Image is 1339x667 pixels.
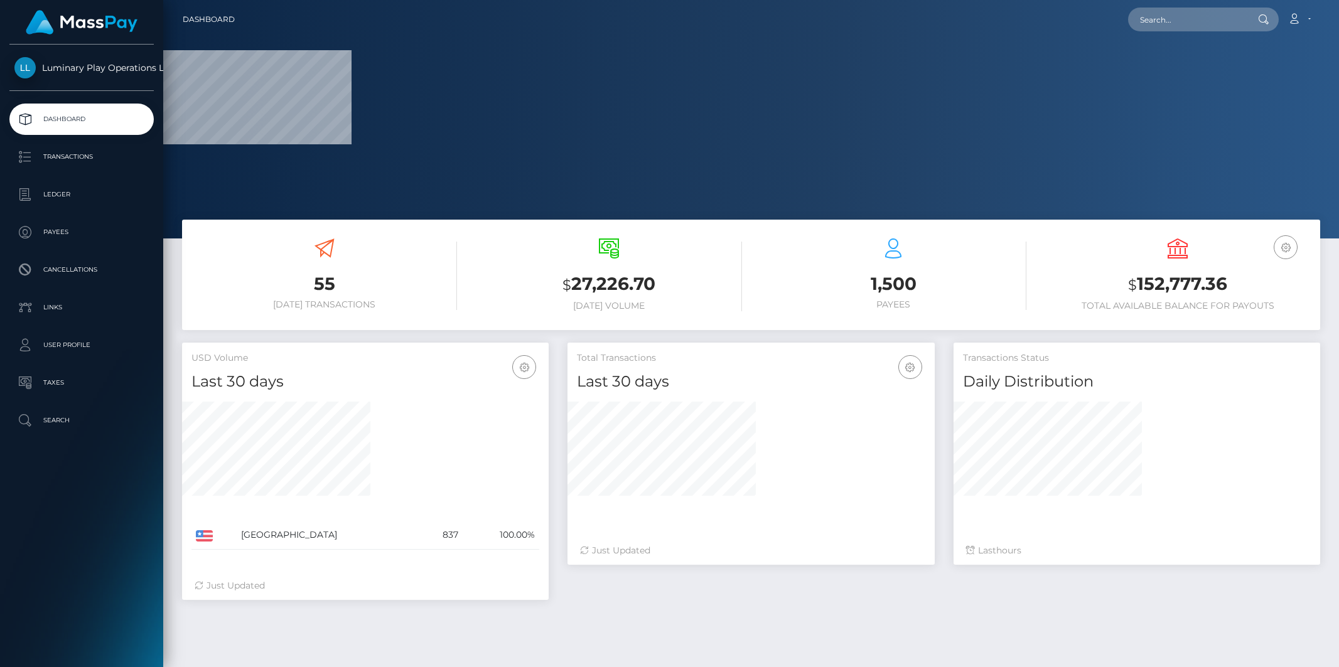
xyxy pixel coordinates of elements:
p: Transactions [14,147,149,166]
h6: [DATE] Transactions [191,299,457,310]
div: Just Updated [580,544,922,557]
small: $ [1128,276,1137,294]
h5: Transactions Status [963,352,1311,365]
div: Last hours [966,544,1308,557]
h6: Total Available Balance for Payouts [1045,301,1311,311]
td: [GEOGRAPHIC_DATA] [237,521,420,550]
p: Cancellations [14,260,149,279]
h4: Last 30 days [577,371,925,393]
input: Search... [1128,8,1246,31]
a: Cancellations [9,254,154,285]
a: Ledger [9,179,154,210]
p: Links [14,298,149,317]
h4: Last 30 days [191,371,539,393]
p: User Profile [14,336,149,355]
a: User Profile [9,329,154,361]
h5: USD Volume [191,352,539,365]
a: Payees [9,216,154,248]
h3: 1,500 [761,272,1026,296]
a: Links [9,292,154,323]
p: Search [14,411,149,430]
div: Just Updated [195,579,536,592]
h3: 27,226.70 [476,272,741,297]
small: $ [562,276,571,294]
p: Taxes [14,373,149,392]
img: MassPay Logo [26,10,137,35]
h6: [DATE] Volume [476,301,741,311]
h6: Payees [761,299,1026,310]
h5: Total Transactions [577,352,925,365]
h4: Daily Distribution [963,371,1311,393]
p: Ledger [14,185,149,204]
span: Luminary Play Operations Limited [9,62,154,73]
h3: 55 [191,272,457,296]
h3: 152,777.36 [1045,272,1311,297]
p: Dashboard [14,110,149,129]
td: 837 [420,521,463,550]
img: US.png [196,530,213,542]
a: Transactions [9,141,154,173]
img: Luminary Play Operations Limited [14,57,36,78]
a: Search [9,405,154,436]
p: Payees [14,223,149,242]
a: Taxes [9,367,154,398]
td: 100.00% [463,521,539,550]
a: Dashboard [9,104,154,135]
a: Dashboard [183,6,235,33]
